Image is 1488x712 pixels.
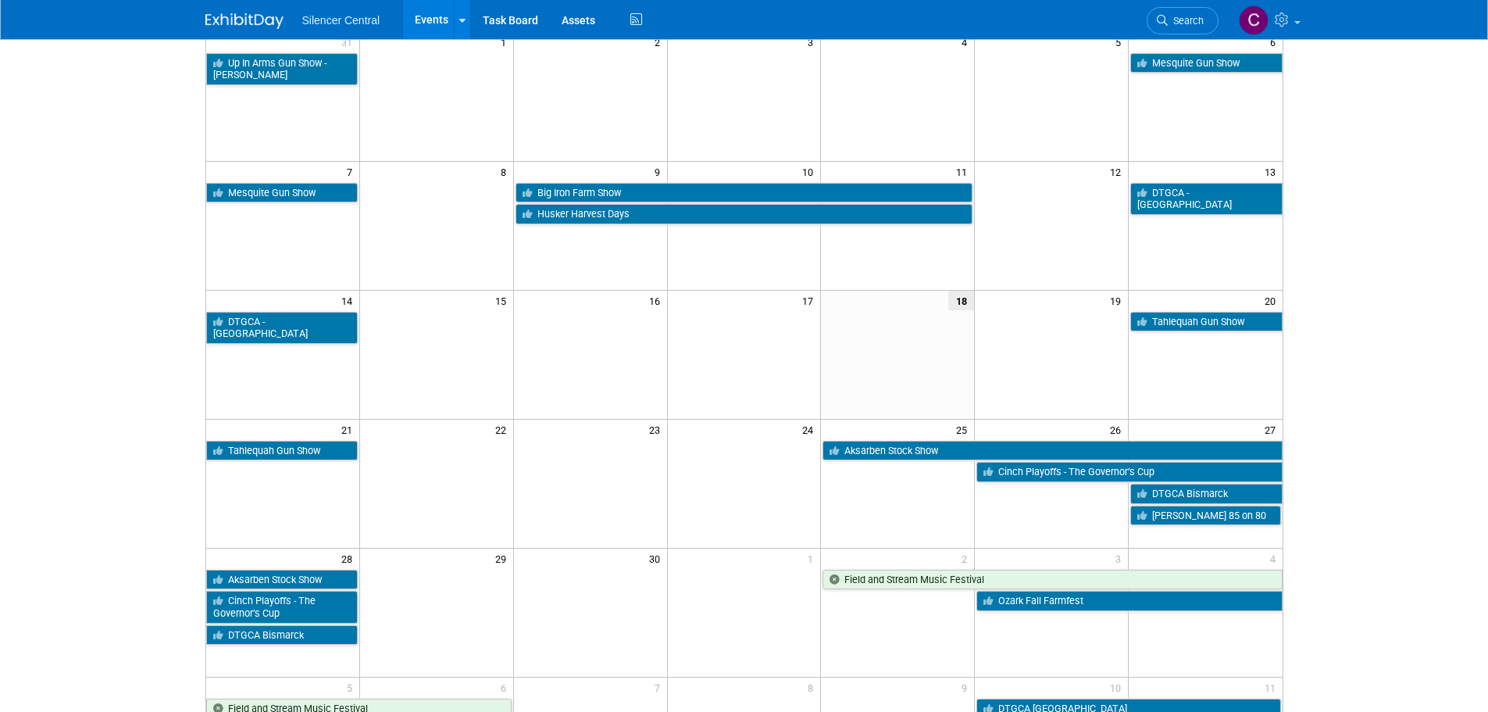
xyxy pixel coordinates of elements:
span: 8 [499,162,513,181]
a: DTGCA Bismarck [1130,484,1282,504]
span: 8 [806,678,820,697]
a: Aksarben Stock Show [823,441,1282,461]
a: [PERSON_NAME] 85 on 80 [1130,506,1280,526]
span: Silencer Central [302,14,380,27]
a: Mesquite Gun Show [206,183,358,203]
a: DTGCA - [GEOGRAPHIC_DATA] [206,312,358,344]
span: 6 [1269,32,1283,52]
span: 29 [494,549,513,568]
span: Search [1168,15,1204,27]
a: Cinch Playoffs - The Governor’s Cup [206,591,358,623]
span: 22 [494,420,513,439]
a: Field and Stream Music Festival [823,570,1282,590]
span: 7 [345,162,359,181]
span: 7 [653,678,667,697]
span: 24 [801,420,820,439]
span: 28 [340,549,359,568]
a: Husker Harvest Days [516,204,973,224]
span: 12 [1108,162,1128,181]
span: 19 [1108,291,1128,310]
span: 17 [801,291,820,310]
span: 27 [1263,420,1283,439]
a: Tahlequah Gun Show [1130,312,1282,332]
a: Aksarben Stock Show [206,570,358,590]
a: DTGCA - [GEOGRAPHIC_DATA] [1130,183,1282,215]
span: 11 [1263,678,1283,697]
span: 30 [648,549,667,568]
a: Mesquite Gun Show [1130,53,1282,73]
span: 21 [340,420,359,439]
span: 14 [340,291,359,310]
span: 25 [955,420,974,439]
a: Cinch Playoffs - The Governor’s Cup [976,462,1282,482]
span: 16 [648,291,667,310]
span: 6 [499,678,513,697]
span: 1 [499,32,513,52]
img: Cade Cox [1239,5,1269,35]
img: ExhibitDay [205,13,284,29]
a: Up In Arms Gun Show - [PERSON_NAME] [206,53,358,85]
span: 10 [1108,678,1128,697]
span: 31 [340,32,359,52]
span: 15 [494,291,513,310]
span: 2 [653,32,667,52]
span: 2 [960,549,974,568]
span: 4 [960,32,974,52]
span: 18 [948,291,974,310]
span: 4 [1269,549,1283,568]
span: 5 [1114,32,1128,52]
span: 26 [1108,420,1128,439]
span: 3 [806,32,820,52]
span: 13 [1263,162,1283,181]
a: Tahlequah Gun Show [206,441,358,461]
span: 10 [801,162,820,181]
a: Ozark Fall Farmfest [976,591,1282,611]
span: 9 [653,162,667,181]
span: 5 [345,678,359,697]
span: 23 [648,420,667,439]
span: 3 [1114,549,1128,568]
span: 9 [960,678,974,697]
span: 11 [955,162,974,181]
span: 20 [1263,291,1283,310]
a: Search [1147,7,1219,34]
a: Big Iron Farm Show [516,183,973,203]
a: DTGCA Bismarck [206,625,358,646]
span: 1 [806,549,820,568]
